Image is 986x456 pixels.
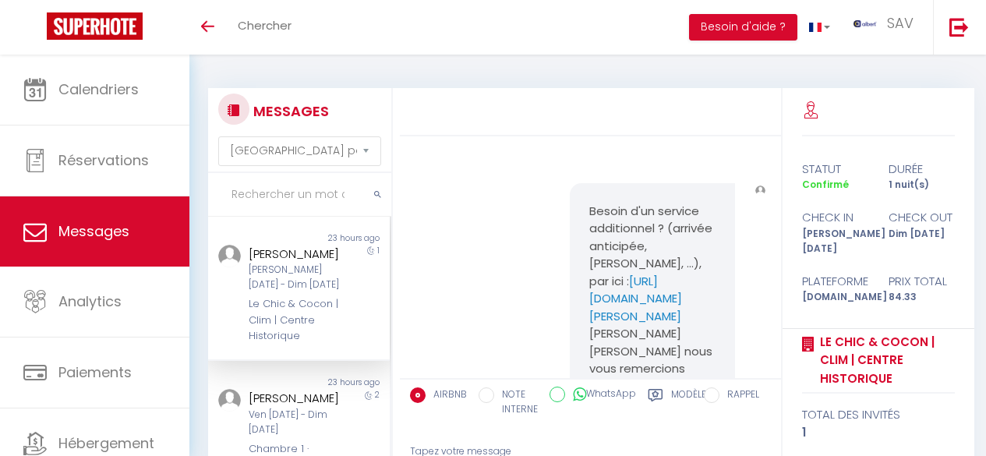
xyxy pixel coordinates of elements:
div: 1 [802,423,956,442]
a: [URL][DOMAIN_NAME][PERSON_NAME] [589,273,682,324]
img: ... [218,245,241,267]
div: Plateforme [792,272,878,291]
div: Prix total [878,272,965,291]
button: Besoin d'aide ? [689,14,797,41]
span: 2 [375,389,380,401]
label: Modèles [671,387,712,419]
span: Analytics [58,292,122,311]
img: logout [949,17,969,37]
span: Chercher [238,17,292,34]
span: Paiements [58,362,132,382]
img: ... [218,389,241,412]
div: 1 nuit(s) [878,178,965,193]
div: [PERSON_NAME] [249,389,345,408]
div: Dim [DATE] [878,227,965,256]
span: SAV [887,13,914,33]
div: check in [792,208,878,227]
span: Réservations [58,150,149,170]
div: 84.33 [878,290,965,305]
label: NOTE INTERNE [494,387,538,417]
div: durée [878,160,965,179]
label: AIRBNB [426,387,467,405]
div: total des invités [802,405,956,424]
div: [DOMAIN_NAME] [792,290,878,305]
div: 23 hours ago [299,232,389,245]
div: 23 hours ago [299,376,389,389]
a: Le Chic & Cocon | Clim | Centre Historique [815,333,956,388]
label: WhatsApp [565,387,636,404]
div: [PERSON_NAME] [DATE] - Dim [DATE] [249,263,345,292]
span: Confirmé [802,178,849,191]
input: Rechercher un mot clé [208,173,391,217]
img: Super Booking [47,12,143,40]
span: 1 [377,245,380,256]
div: Ven [DATE] - Dim [DATE] [249,408,345,437]
div: statut [792,160,878,179]
img: ... [755,186,765,196]
span: Calendriers [58,80,139,99]
h3: MESSAGES [249,94,329,129]
span: Hébergement [58,433,154,453]
div: [PERSON_NAME] [249,245,345,263]
div: Le Chic & Cocon | Clim | Centre Historique [249,296,345,344]
label: RAPPEL [719,387,759,405]
div: check out [878,208,965,227]
div: [PERSON_NAME] [DATE] [792,227,878,256]
img: ... [853,20,877,27]
span: Messages [58,221,129,241]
